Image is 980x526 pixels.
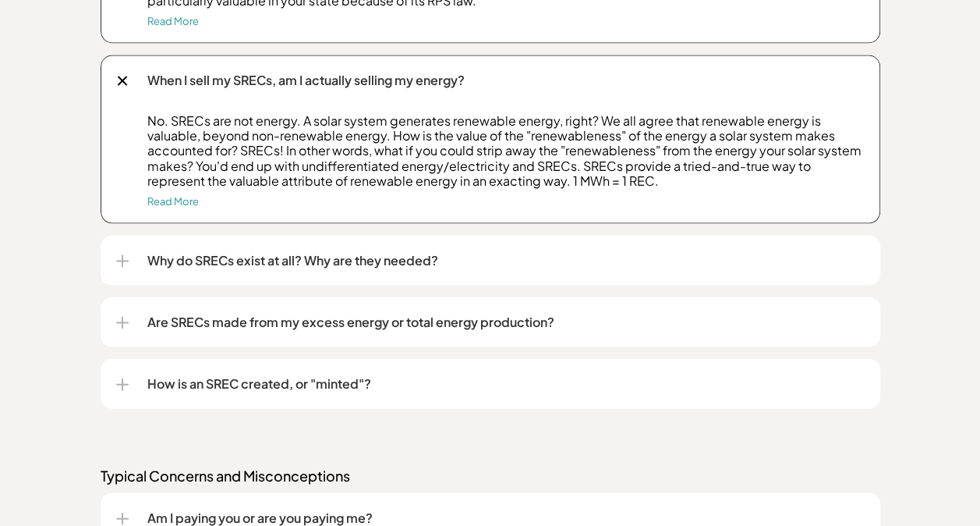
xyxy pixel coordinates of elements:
[147,313,865,332] p: Are SRECs made from my excess energy or total energy production?
[147,15,199,27] a: Read More
[147,113,865,188] p: No. SRECs are not energy. A solar system generates renewable energy, right? We all agree that ren...
[147,251,865,270] p: Why do SRECs exist at all? Why are they needed?
[101,467,880,485] p: Typical Concerns and Misconceptions
[147,375,865,393] p: How is an SREC created, or "minted"?
[147,195,199,208] a: Read More
[147,71,865,90] p: When I sell my SRECs, am I actually selling my energy?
